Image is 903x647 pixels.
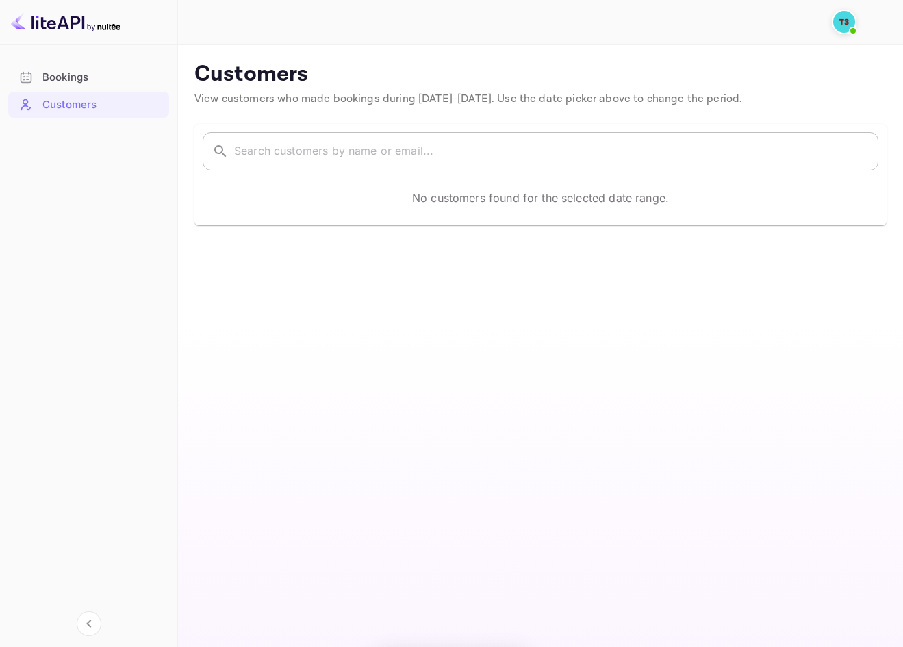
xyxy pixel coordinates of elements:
[42,97,162,113] div: Customers
[8,64,169,90] a: Bookings
[194,61,887,88] p: Customers
[194,92,742,106] span: View customers who made bookings during . Use the date picker above to change the period.
[833,11,855,33] img: Traveloka 3PS03
[418,92,492,106] span: [DATE] - [DATE]
[8,92,169,117] a: Customers
[8,64,169,91] div: Bookings
[412,190,669,206] p: No customers found for the selected date range.
[77,611,101,636] button: Collapse navigation
[42,70,162,86] div: Bookings
[234,132,878,170] input: Search customers by name or email...
[8,92,169,118] div: Customers
[11,11,120,33] img: LiteAPI logo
